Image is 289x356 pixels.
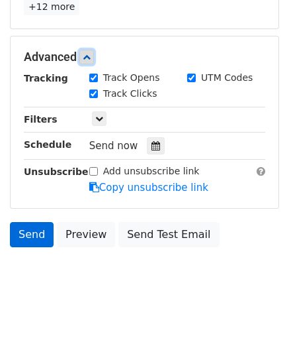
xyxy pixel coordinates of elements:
label: Track Opens [103,71,160,85]
strong: Schedule [24,139,71,150]
iframe: Chat Widget [223,292,289,356]
a: Send Test Email [118,222,219,247]
a: Copy unsubscribe link [89,182,208,194]
label: Add unsubscribe link [103,164,200,178]
span: Send now [89,140,138,152]
label: Track Clicks [103,87,157,101]
strong: Filters [24,114,58,125]
label: UTM Codes [201,71,253,85]
a: Send [10,222,54,247]
strong: Unsubscribe [24,166,89,177]
a: Preview [57,222,115,247]
h5: Advanced [24,50,265,64]
strong: Tracking [24,73,68,84]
